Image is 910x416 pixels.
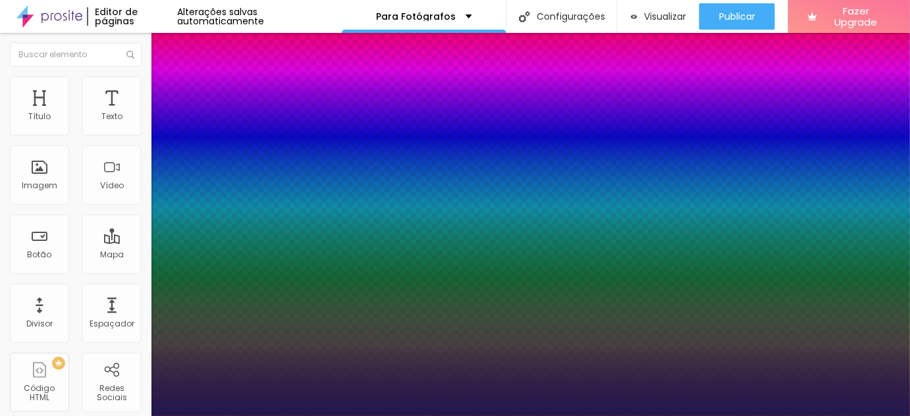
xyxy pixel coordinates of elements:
span: Visualizar [644,11,686,22]
div: Mapa [100,250,124,259]
div: Botão [28,250,52,259]
button: Visualizar [618,3,700,30]
div: Redes Sociais [86,384,138,403]
div: Alterações salvas automaticamente [177,7,342,26]
div: Editor de páginas [87,7,177,26]
p: Para Fotógrafos [376,12,456,21]
div: Texto [101,112,122,121]
img: Icone [519,11,530,22]
div: Imagem [22,181,57,190]
div: Divisor [26,319,53,328]
button: Publicar [699,3,775,30]
div: Código HTML [13,384,65,403]
span: Publicar [719,11,755,22]
div: Vídeo [100,181,124,190]
div: Espaçador [90,319,134,328]
img: view-1.svg [631,11,638,22]
div: Título [28,112,51,121]
input: Buscar elemento [10,43,142,66]
span: Fazer Upgrade [822,5,890,28]
img: Icone [126,51,134,59]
